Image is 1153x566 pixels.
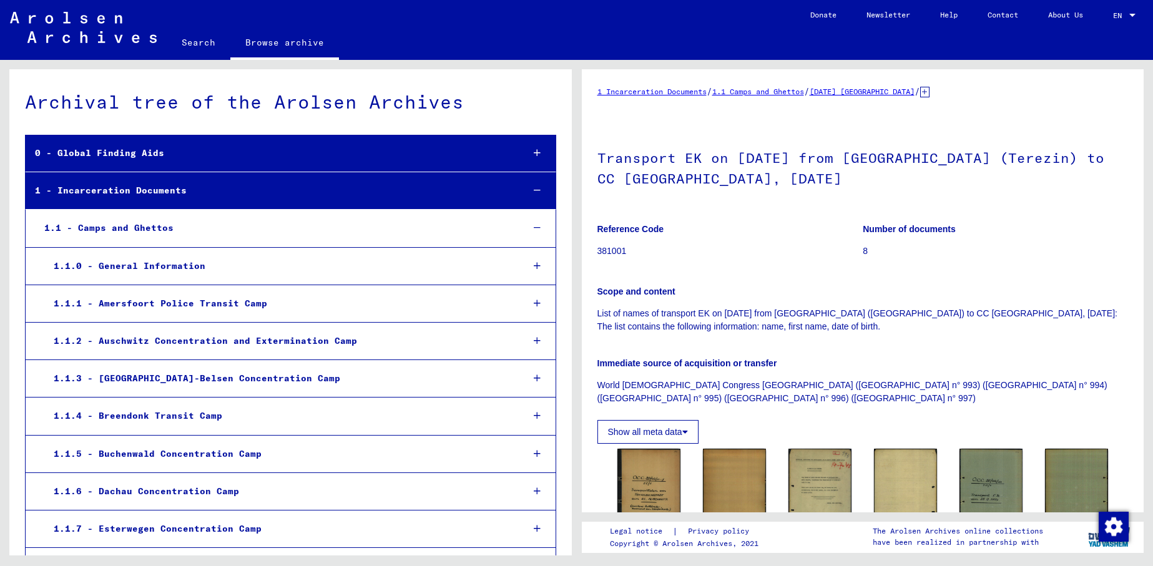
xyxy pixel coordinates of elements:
[1099,512,1129,542] img: Change consent
[678,525,764,538] a: Privacy policy
[804,85,810,97] span: /
[26,141,513,165] div: 0 - Global Finding Aids
[597,224,664,234] b: Reference Code
[597,245,863,258] p: 381001
[10,12,157,43] img: Arolsen_neg.svg
[1098,511,1128,541] div: Change consent
[959,449,1023,535] img: 001.jpg
[707,85,712,97] span: /
[44,517,513,541] div: 1.1.7 - Esterwegen Concentration Camp
[44,291,513,316] div: 1.1.1 - Amersfoort Police Transit Camp
[610,525,764,538] div: |
[703,449,766,543] img: 002.jpg
[44,442,513,466] div: 1.1.5 - Buchenwald Concentration Camp
[44,479,513,504] div: 1.1.6 - Dachau Concentration Camp
[597,286,675,296] b: Scope and content
[35,216,513,240] div: 1.1 - Camps and Ghettos
[44,404,513,428] div: 1.1.4 - Breendonk Transit Camp
[915,85,920,97] span: /
[617,449,680,531] img: 001.jpg
[167,27,230,57] a: Search
[1045,449,1108,535] img: 002.jpg
[863,245,1128,258] p: 8
[810,87,915,96] a: [DATE] [GEOGRAPHIC_DATA]
[1113,11,1127,20] span: EN
[25,88,556,116] div: Archival tree of the Arolsen Archives
[44,329,513,353] div: 1.1.2 - Auschwitz Concentration and Extermination Camp
[712,87,804,96] a: 1.1 Camps and Ghettos
[1086,521,1132,552] img: yv_logo.png
[597,358,777,368] b: Immediate source of acquisition or transfer
[873,525,1043,537] p: The Arolsen Archives online collections
[597,420,699,444] button: Show all meta data
[610,525,672,538] a: Legal notice
[597,129,1129,205] h1: Transport EK on [DATE] from [GEOGRAPHIC_DATA] (Terezin) to CC [GEOGRAPHIC_DATA], [DATE]
[597,307,1129,333] p: List of names of transport EK on [DATE] from [GEOGRAPHIC_DATA] ([GEOGRAPHIC_DATA]) to CC [GEOGRAP...
[788,449,851,529] img: 001.jpg
[597,379,1129,405] p: World [DEMOGRAPHIC_DATA] Congress [GEOGRAPHIC_DATA] ([GEOGRAPHIC_DATA] n° 993) ([GEOGRAPHIC_DATA]...
[863,224,956,234] b: Number of documents
[44,254,513,278] div: 1.1.0 - General Information
[44,366,513,391] div: 1.1.3 - [GEOGRAPHIC_DATA]-Belsen Concentration Camp
[597,87,707,96] a: 1 Incarceration Documents
[26,178,513,203] div: 1 - Incarceration Documents
[230,27,339,60] a: Browse archive
[610,538,764,549] p: Copyright © Arolsen Archives, 2021
[874,449,937,530] img: 002.jpg
[873,537,1043,548] p: have been realized in partnership with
